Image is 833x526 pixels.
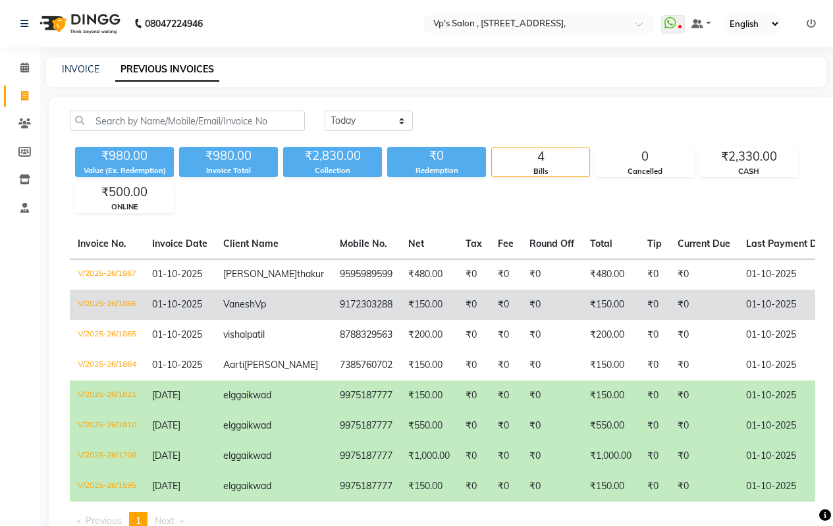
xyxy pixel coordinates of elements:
[223,389,236,401] span: elg
[223,419,236,431] span: elg
[522,411,582,441] td: ₹0
[244,359,318,371] span: [PERSON_NAME]
[400,350,458,381] td: ₹150.00
[152,359,202,371] span: 01-10-2025
[223,329,247,340] span: vishal
[522,441,582,471] td: ₹0
[582,290,639,320] td: ₹150.00
[152,268,202,280] span: 01-10-2025
[76,201,173,213] div: ONLINE
[340,238,387,250] span: Mobile No.
[490,471,522,502] td: ₹0
[582,471,639,502] td: ₹150.00
[582,259,639,290] td: ₹480.00
[387,165,486,176] div: Redemption
[458,350,490,381] td: ₹0
[582,350,639,381] td: ₹150.00
[400,471,458,502] td: ₹150.00
[255,298,266,310] span: Vp
[332,350,400,381] td: 7385760702
[236,419,271,431] span: gaikwad
[75,147,174,165] div: ₹980.00
[670,381,738,411] td: ₹0
[582,441,639,471] td: ₹1,000.00
[70,111,305,131] input: Search by Name/Mobile/Email/Invoice No
[746,238,832,250] span: Last Payment Date
[152,450,180,461] span: [DATE]
[283,165,382,176] div: Collection
[70,320,144,350] td: V/2025-26/1865
[332,381,400,411] td: 9975187777
[639,411,670,441] td: ₹0
[247,329,265,340] span: patil
[522,381,582,411] td: ₹0
[70,441,144,471] td: V/2025-26/1708
[223,480,236,492] span: elg
[223,359,244,371] span: Aarti
[78,238,126,250] span: Invoice No.
[700,166,797,177] div: CASH
[387,147,486,165] div: ₹0
[458,471,490,502] td: ₹0
[490,320,522,350] td: ₹0
[490,290,522,320] td: ₹0
[490,441,522,471] td: ₹0
[76,183,173,201] div: ₹500.00
[522,290,582,320] td: ₹0
[458,381,490,411] td: ₹0
[639,350,670,381] td: ₹0
[522,471,582,502] td: ₹0
[332,411,400,441] td: 9975187777
[522,350,582,381] td: ₹0
[332,441,400,471] td: 9975187777
[490,411,522,441] td: ₹0
[458,441,490,471] td: ₹0
[639,259,670,290] td: ₹0
[400,381,458,411] td: ₹150.00
[145,5,203,42] b: 08047224946
[529,238,574,250] span: Round Off
[466,238,482,250] span: Tax
[223,238,279,250] span: Client Name
[152,419,180,431] span: [DATE]
[458,411,490,441] td: ₹0
[223,298,255,310] span: Vanesh
[670,441,738,471] td: ₹0
[179,147,278,165] div: ₹980.00
[639,441,670,471] td: ₹0
[223,268,297,280] span: [PERSON_NAME]
[70,290,144,320] td: V/2025-26/1866
[522,259,582,290] td: ₹0
[70,350,144,381] td: V/2025-26/1864
[332,471,400,502] td: 9975187777
[332,259,400,290] td: 9595989599
[152,480,180,492] span: [DATE]
[236,450,271,461] span: gaikwad
[152,329,202,340] span: 01-10-2025
[34,5,124,42] img: logo
[283,147,382,165] div: ₹2,830.00
[670,320,738,350] td: ₹0
[639,381,670,411] td: ₹0
[70,381,144,411] td: V/2025-26/1821
[400,411,458,441] td: ₹550.00
[639,471,670,502] td: ₹0
[458,320,490,350] td: ₹0
[458,290,490,320] td: ₹0
[670,411,738,441] td: ₹0
[647,238,662,250] span: Tip
[400,259,458,290] td: ₹480.00
[639,320,670,350] td: ₹0
[400,441,458,471] td: ₹1,000.00
[70,259,144,290] td: V/2025-26/1867
[582,411,639,441] td: ₹550.00
[678,238,730,250] span: Current Due
[70,411,144,441] td: V/2025-26/1810
[62,63,99,75] a: INVOICE
[152,389,180,401] span: [DATE]
[670,259,738,290] td: ₹0
[670,290,738,320] td: ₹0
[332,320,400,350] td: 8788329563
[408,238,424,250] span: Net
[492,166,589,177] div: Bills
